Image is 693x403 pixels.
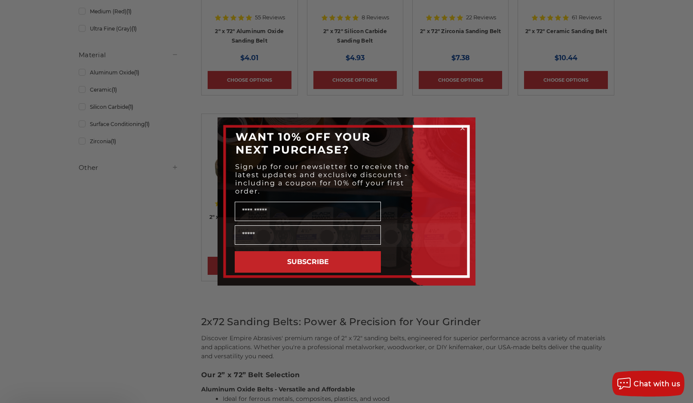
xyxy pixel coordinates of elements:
[235,225,381,245] input: Email
[235,251,381,273] button: SUBSCRIBE
[235,163,410,195] span: Sign up for our newsletter to receive the latest updates and exclusive discounts - including a co...
[612,371,684,397] button: Chat with us
[458,124,467,132] button: Close dialog
[236,130,371,156] span: WANT 10% OFF YOUR NEXT PURCHASE?
[634,380,680,388] span: Chat with us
